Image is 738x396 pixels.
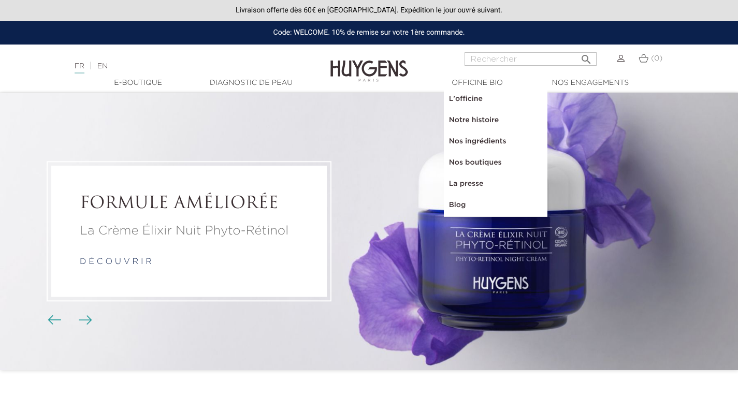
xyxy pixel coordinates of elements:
span: (0) [651,55,662,62]
input: Rechercher [465,52,597,66]
h2: FORMULE AMÉLIORÉE [80,194,298,214]
a: Nos ingrédients [444,131,547,152]
a: Nos boutiques [444,152,547,173]
img: Huygens [330,43,408,83]
a: Notre histoire [444,110,547,131]
p: La Crème Élixir Nuit Phyto-Rétinol [80,222,298,240]
a: L'officine [444,89,547,110]
a: d é c o u v r i r [80,258,152,266]
div: | [69,60,300,72]
i:  [580,50,592,63]
a: La presse [444,173,547,195]
a: Officine Bio [426,78,529,89]
a: Blog [444,195,547,216]
a: Nos engagements [539,78,642,89]
a: FR [75,63,84,74]
button:  [577,49,596,63]
div: Boutons du carrousel [52,313,85,328]
a: E-Boutique [86,78,190,89]
a: Diagnostic de peau [199,78,303,89]
a: EN [97,63,108,70]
